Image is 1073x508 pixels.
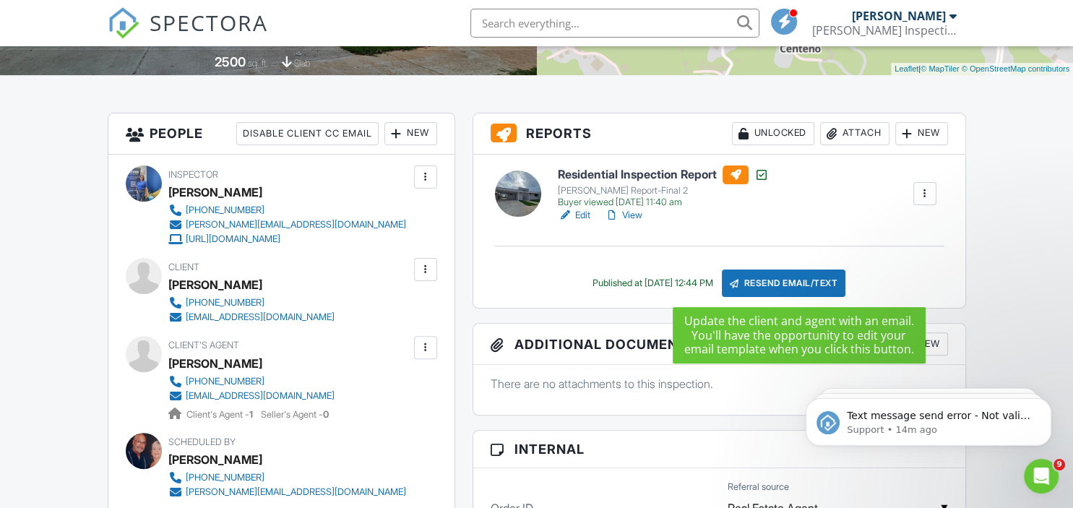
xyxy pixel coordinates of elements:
[962,64,1069,73] a: © OpenStreetMap contributors
[168,296,335,310] a: [PHONE_NUMBER]
[168,353,262,374] a: [PERSON_NAME]
[728,481,789,494] label: Referral source
[473,113,965,155] h3: Reports
[558,165,769,209] a: Residential Inspection Report [PERSON_NAME] Report-Final 2 Buyer viewed [DATE] 11:40 am
[820,122,889,145] div: Attach
[186,486,406,498] div: [PERSON_NAME][EMAIL_ADDRESS][DOMAIN_NAME]
[812,23,957,38] div: Ayuso Inspections
[168,232,406,246] a: [URL][DOMAIN_NAME]
[168,389,335,403] a: [EMAIL_ADDRESS][DOMAIN_NAME]
[605,208,642,223] a: View
[186,409,255,420] span: Client's Agent -
[168,485,406,499] a: [PERSON_NAME][EMAIL_ADDRESS][DOMAIN_NAME]
[921,64,960,73] a: © MapTiler
[784,368,1073,469] iframe: Intercom notifications message
[168,436,236,447] span: Scheduled By
[168,274,262,296] div: [PERSON_NAME]
[323,409,329,420] strong: 0
[168,449,262,470] div: [PERSON_NAME]
[186,205,264,216] div: [PHONE_NUMBER]
[558,185,769,197] div: [PERSON_NAME] Report-Final 2
[722,270,846,297] div: Resend Email/Text
[852,9,946,23] div: [PERSON_NAME]
[261,409,329,420] span: Seller's Agent -
[491,376,948,392] p: There are no attachments to this inspection.
[236,122,379,145] div: Disable Client CC Email
[592,277,713,289] div: Published at [DATE] 12:44 PM
[168,169,218,180] span: Inspector
[895,64,918,73] a: Leaflet
[168,218,406,232] a: [PERSON_NAME][EMAIL_ADDRESS][DOMAIN_NAME]
[108,7,139,39] img: The Best Home Inspection Software - Spectora
[186,311,335,323] div: [EMAIL_ADDRESS][DOMAIN_NAME]
[558,197,769,208] div: Buyer viewed [DATE] 11:40 am
[473,431,965,468] h3: Internal
[186,390,335,402] div: [EMAIL_ADDRESS][DOMAIN_NAME]
[891,63,1073,75] div: |
[108,113,454,155] h3: People
[732,122,814,145] div: Unlocked
[249,409,253,420] strong: 1
[168,203,406,218] a: [PHONE_NUMBER]
[150,7,268,38] span: SPECTORA
[186,297,264,309] div: [PHONE_NUMBER]
[186,376,264,387] div: [PHONE_NUMBER]
[108,20,268,50] a: SPECTORA
[186,219,406,231] div: [PERSON_NAME][EMAIL_ADDRESS][DOMAIN_NAME]
[186,233,280,245] div: [URL][DOMAIN_NAME]
[215,54,246,69] div: 2500
[895,332,948,356] div: New
[895,122,948,145] div: New
[168,374,335,389] a: [PHONE_NUMBER]
[1053,459,1065,470] span: 9
[168,310,335,324] a: [EMAIL_ADDRESS][DOMAIN_NAME]
[168,340,239,350] span: Client's Agent
[1024,459,1059,494] iframe: Intercom live chat
[294,58,310,69] span: slab
[248,58,268,69] span: sq. ft.
[186,472,264,483] div: [PHONE_NUMBER]
[168,262,199,272] span: Client
[473,324,965,365] h3: Additional Documents
[558,165,769,184] h6: Residential Inspection Report
[168,181,262,203] div: [PERSON_NAME]
[168,470,406,485] a: [PHONE_NUMBER]
[384,122,437,145] div: New
[470,9,759,38] input: Search everything...
[558,208,590,223] a: Edit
